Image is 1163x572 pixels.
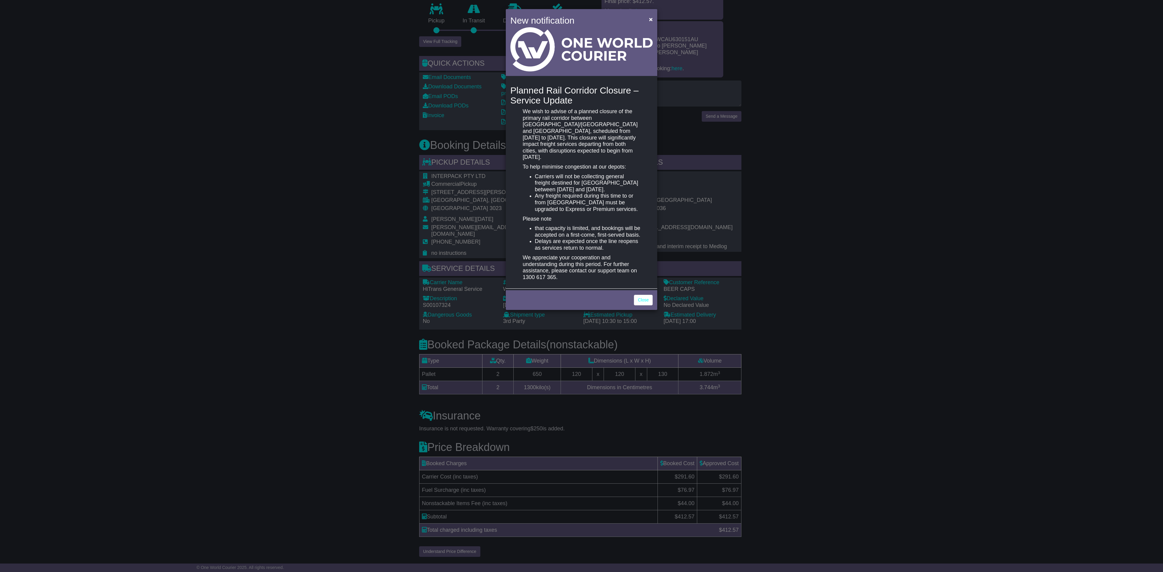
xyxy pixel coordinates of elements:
[510,27,653,71] img: Light
[510,85,653,105] h4: Planned Rail Corridor Closure – Service Update
[649,16,653,23] span: ×
[535,225,640,238] li: that capacity is limited, and bookings will be accepted on a first-come, first-served basis.
[646,13,656,25] button: Close
[510,14,640,27] h4: New notification
[523,108,640,161] p: We wish to advise of a planned closure of the primary rail corridor between [GEOGRAPHIC_DATA]/[GE...
[535,238,640,251] li: Delays are expected once the line reopens as services return to normal.
[535,173,640,193] li: Carriers will not be collecting general freight destined for [GEOGRAPHIC_DATA] between [DATE] and...
[523,164,640,170] p: To help minimise congestion at our depots:
[634,295,653,305] a: Close
[523,216,640,222] p: Please note
[535,193,640,212] li: Any freight required during this time to or from [GEOGRAPHIC_DATA] must be upgraded to Express or...
[523,255,640,281] p: We appreciate your cooperation and understanding during this period. For further assistance, plea...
